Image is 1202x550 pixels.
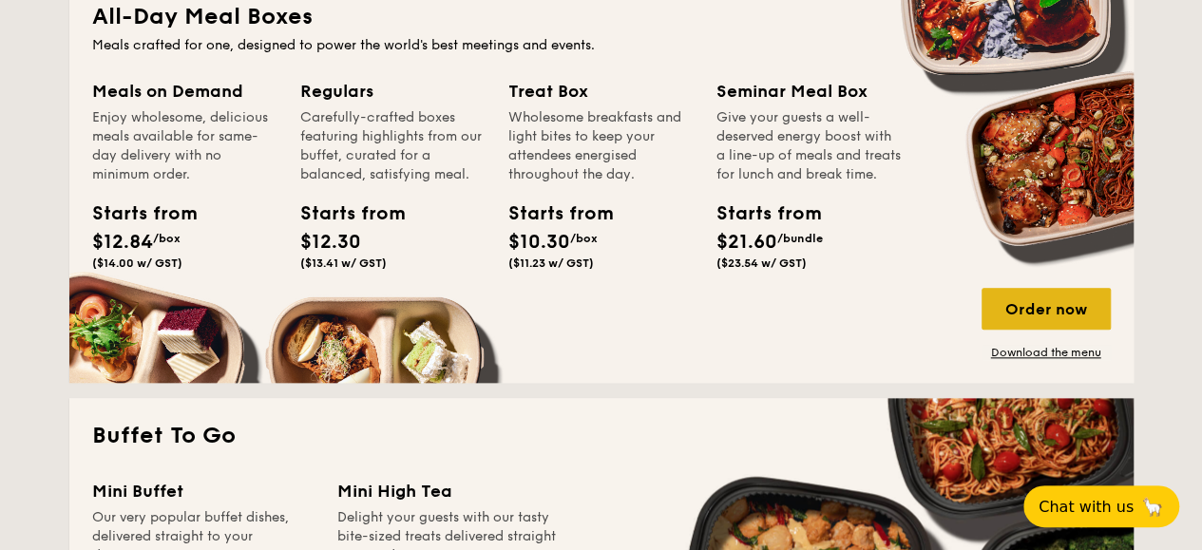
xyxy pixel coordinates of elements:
[508,78,694,104] div: Treat Box
[982,288,1111,330] div: Order now
[716,78,902,104] div: Seminar Meal Box
[508,256,594,270] span: ($11.23 w/ GST)
[508,231,570,254] span: $10.30
[1141,496,1164,518] span: 🦙
[92,421,1111,451] h2: Buffet To Go
[92,256,182,270] span: ($14.00 w/ GST)
[716,199,802,228] div: Starts from
[716,256,807,270] span: ($23.54 w/ GST)
[716,108,902,184] div: Give your guests a well-deserved energy boost with a line-up of meals and treats for lunch and br...
[508,199,594,228] div: Starts from
[570,232,598,245] span: /box
[300,199,386,228] div: Starts from
[92,478,315,504] div: Mini Buffet
[508,108,694,184] div: Wholesome breakfasts and light bites to keep your attendees energised throughout the day.
[1023,485,1179,527] button: Chat with us🦙
[92,108,277,184] div: Enjoy wholesome, delicious meals available for same-day delivery with no minimum order.
[300,231,361,254] span: $12.30
[982,345,1111,360] a: Download the menu
[300,256,387,270] span: ($13.41 w/ GST)
[337,478,560,504] div: Mini High Tea
[92,231,153,254] span: $12.84
[300,78,486,104] div: Regulars
[92,2,1111,32] h2: All-Day Meal Boxes
[716,231,777,254] span: $21.60
[1039,498,1134,516] span: Chat with us
[153,232,181,245] span: /box
[92,78,277,104] div: Meals on Demand
[92,199,178,228] div: Starts from
[300,108,486,184] div: Carefully-crafted boxes featuring highlights from our buffet, curated for a balanced, satisfying ...
[777,232,823,245] span: /bundle
[92,36,1111,55] div: Meals crafted for one, designed to power the world's best meetings and events.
